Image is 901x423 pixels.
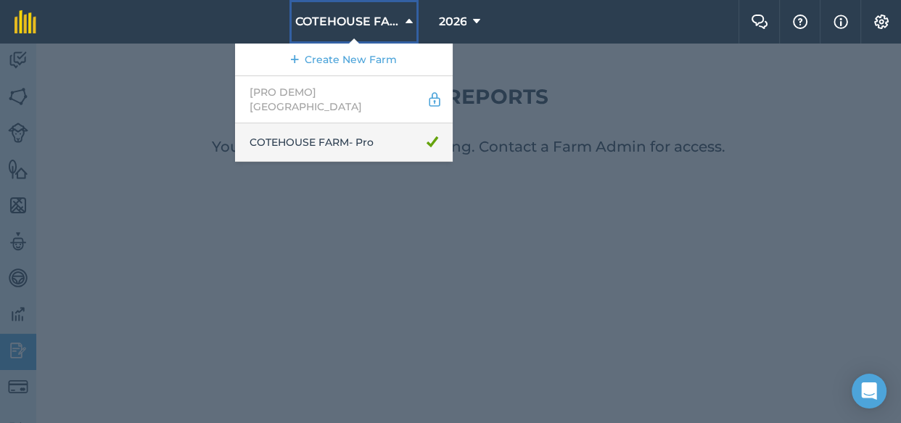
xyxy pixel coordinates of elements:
[427,91,443,108] img: svg+xml;base64,PD94bWwgdmVyc2lvbj0iMS4wIiBlbmNvZGluZz0idXRmLTgiPz4KPCEtLSBHZW5lcmF0b3I6IEFkb2JlIE...
[791,15,809,29] img: A question mark icon
[235,44,453,76] a: Create New Farm
[852,374,886,408] div: Open Intercom Messenger
[235,76,453,123] a: [PRO DEMO] [GEOGRAPHIC_DATA]
[438,13,466,30] span: 2026
[751,15,768,29] img: Two speech bubbles overlapping with the left bubble in the forefront
[873,15,890,29] img: A cog icon
[834,13,848,30] img: svg+xml;base64,PHN2ZyB4bWxucz0iaHR0cDovL3d3dy53My5vcmcvMjAwMC9zdmciIHdpZHRoPSIxNyIgaGVpZ2h0PSIxNy...
[15,10,36,33] img: fieldmargin Logo
[295,13,400,30] span: COTEHOUSE FARM
[235,123,453,162] a: COTEHOUSE FARM- Pro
